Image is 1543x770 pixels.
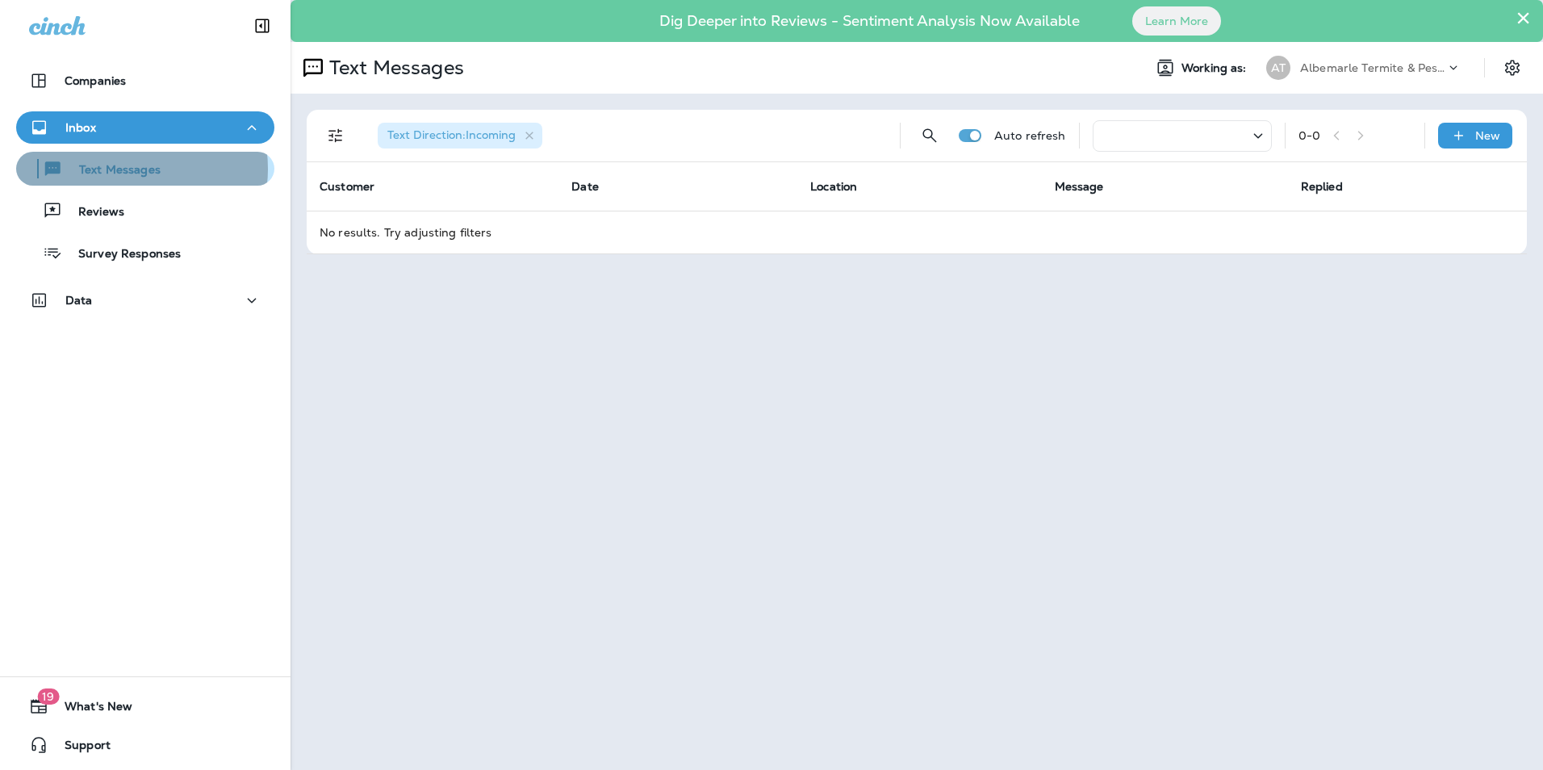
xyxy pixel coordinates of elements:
button: Reviews [16,194,274,228]
div: 0 - 0 [1298,129,1320,142]
div: AT [1266,56,1290,80]
button: Learn More [1132,6,1221,36]
p: Survey Responses [62,247,181,262]
button: Survey Responses [16,236,274,270]
p: Data [65,294,93,307]
button: Support [16,729,274,761]
button: Data [16,284,274,316]
p: Albemarle Termite & Pest Control [1300,61,1445,74]
button: Settings [1498,53,1527,82]
button: Close [1516,5,1531,31]
button: Text Messages [16,152,274,186]
p: Auto refresh [994,129,1066,142]
span: Working as: [1181,61,1250,75]
span: 19 [37,688,59,705]
p: New [1475,129,1500,142]
span: What's New [48,700,132,719]
span: Customer [320,179,374,194]
p: Text Messages [63,163,161,178]
p: Dig Deeper into Reviews - Sentiment Analysis Now Available [613,19,1127,23]
button: 19What's New [16,690,274,722]
span: Location [810,179,857,194]
span: Message [1055,179,1104,194]
p: Inbox [65,121,96,134]
p: Text Messages [323,56,464,80]
span: Support [48,739,111,758]
button: Companies [16,65,274,97]
div: Text Direction:Incoming [378,123,542,149]
button: Search Messages [914,119,946,152]
button: Inbox [16,111,274,144]
button: Filters [320,119,352,152]
td: No results. Try adjusting filters [307,211,1527,253]
span: Replied [1301,179,1343,194]
span: Date [571,179,599,194]
p: Reviews [62,205,124,220]
p: Companies [65,74,126,87]
span: Text Direction : Incoming [387,128,516,142]
button: Collapse Sidebar [240,10,285,42]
